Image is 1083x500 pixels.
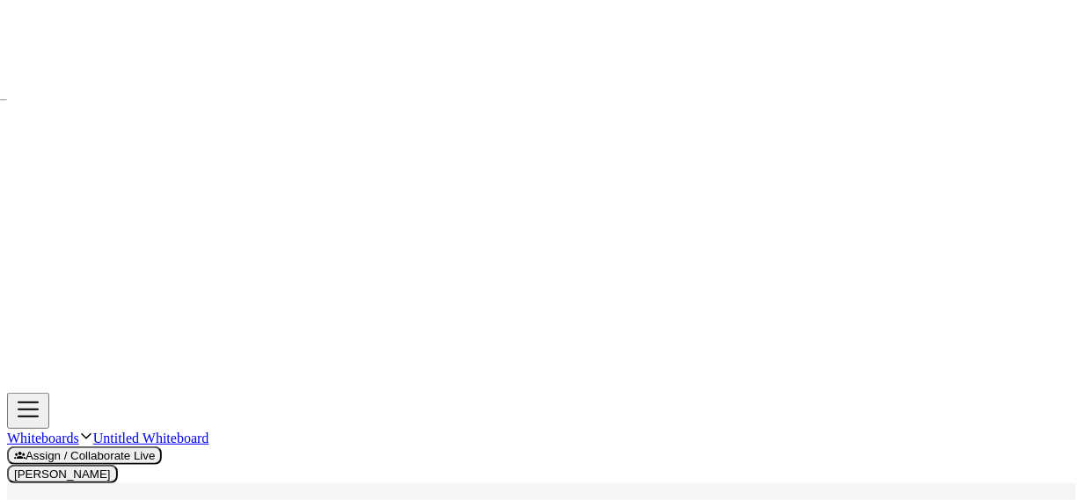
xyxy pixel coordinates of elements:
[7,431,79,446] a: Whiteboards
[14,467,111,481] span: [PERSON_NAME]
[7,446,162,465] button: Assign / Collaborate Live
[93,431,209,446] a: Untitled Whiteboard
[7,465,118,483] button: [PERSON_NAME]
[14,449,155,462] span: Assign / Collaborate Live
[7,393,49,429] button: Toggle navigation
